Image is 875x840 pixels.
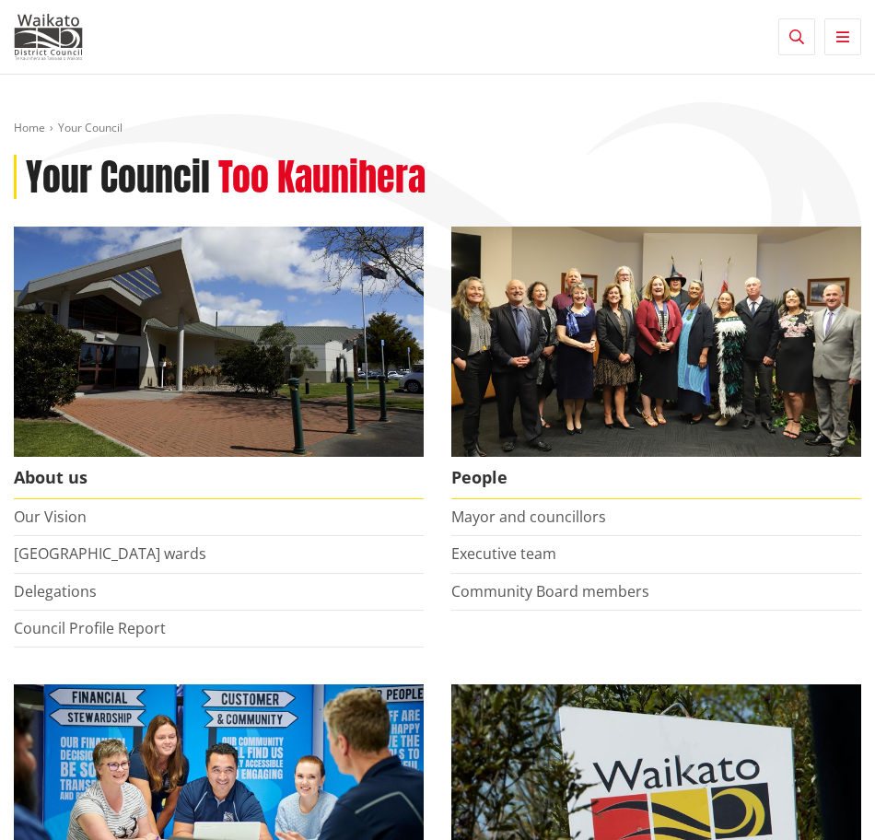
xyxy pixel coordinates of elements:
span: Your Council [58,120,122,135]
a: 2022 Council People [451,227,861,500]
a: Executive team [451,543,556,564]
a: Delegations [14,581,97,601]
a: Home [14,120,45,135]
span: About us [14,457,424,499]
h1: Your Council [26,155,210,199]
a: [GEOGRAPHIC_DATA] wards [14,543,206,564]
img: Waikato District Council - Te Kaunihera aa Takiwaa o Waikato [14,14,83,60]
a: Council Profile Report [14,618,166,638]
a: Community Board members [451,581,649,601]
img: WDC Building 0015 [14,227,424,457]
nav: breadcrumb [14,121,861,136]
span: People [451,457,861,499]
img: 2022 Council [451,227,861,457]
a: WDC Building 0015 About us [14,227,424,500]
a: Mayor and councillors [451,507,606,527]
h2: Too Kaunihera [218,155,426,199]
a: Our Vision [14,507,87,527]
